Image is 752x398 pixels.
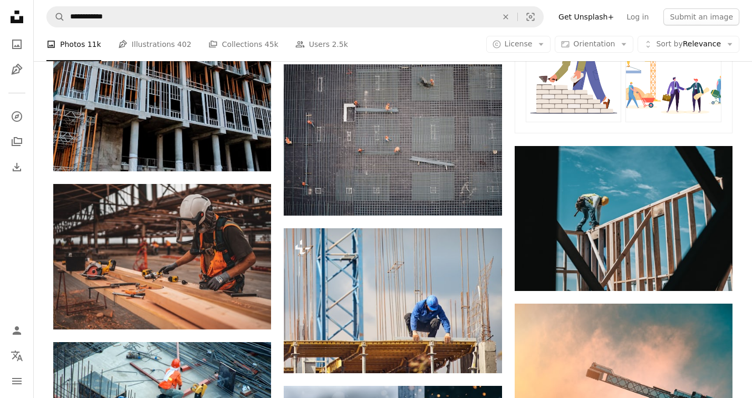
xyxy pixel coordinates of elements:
button: Sort byRelevance [638,36,739,53]
span: 45k [265,38,278,50]
a: Log in [620,8,655,25]
img: man in orange and black vest wearing white helmet holding yellow and black power tool [53,184,271,329]
button: Submit an image [663,8,739,25]
span: Relevance [656,39,721,50]
button: Clear [494,7,517,27]
form: Find visuals sitewide [46,6,544,27]
img: Real construction worker working on a high building and leveling floor for cementing. [284,228,502,373]
a: Log in / Sign up [6,320,27,341]
span: 2.5k [332,38,348,50]
img: premium_vector-1682303358163-9fb89cf9ce64 [526,23,622,122]
a: Illustrations 402 [118,27,191,61]
a: man in yellow shirt and blue denim jeans jumping on brown wooden railings under blue and [515,213,732,223]
span: Sort by [656,40,682,48]
a: Real construction worker working on a high building and leveling floor for cementing. [284,296,502,305]
span: 402 [177,38,191,50]
a: Users 2.5k [295,27,348,61]
a: Collections [6,131,27,152]
img: aerial photo of people in park at daytime [284,64,502,216]
a: Get Unsplash+ [552,8,620,25]
span: License [505,40,533,48]
img: man in yellow shirt and blue denim jeans jumping on brown wooden railings under blue and [515,146,732,291]
a: man in orange and black vest wearing white helmet holding yellow and black power tool [53,252,271,261]
a: aerial photo of people in park at daytime [284,135,502,144]
a: Home — Unsplash [6,6,27,30]
button: Menu [6,371,27,392]
img: premium_vector-1682299687225-21d9ed5f8328 [625,23,721,122]
span: Orientation [573,40,615,48]
button: Orientation [555,36,633,53]
button: Language [6,345,27,366]
button: Visual search [518,7,543,27]
a: Explore [6,106,27,127]
button: Search Unsplash [47,7,65,27]
a: Photos [6,34,27,55]
a: Download History [6,157,27,178]
a: Collections 45k [208,27,278,61]
a: Illustrations [6,59,27,80]
button: License [486,36,551,53]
